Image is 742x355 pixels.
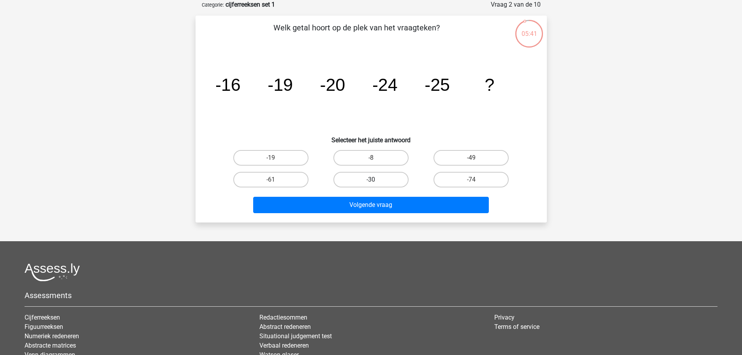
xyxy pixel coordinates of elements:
a: Cijferreeksen [25,314,60,321]
label: -61 [233,172,308,187]
a: Terms of service [494,323,539,330]
a: Verbaal redeneren [259,342,309,349]
label: -30 [333,172,409,187]
a: Numeriek redeneren [25,332,79,340]
h5: Assessments [25,291,717,300]
tspan: -16 [215,75,240,94]
button: Volgende vraag [253,197,489,213]
div: 05:41 [515,19,544,39]
label: -74 [434,172,509,187]
a: Abstracte matrices [25,342,76,349]
label: -8 [333,150,409,166]
tspan: -24 [372,75,397,94]
tspan: -19 [268,75,293,94]
label: -49 [434,150,509,166]
small: Categorie: [202,2,224,8]
h6: Selecteer het juiste antwoord [208,130,534,144]
p: Welk getal hoort op de plek van het vraagteken? [208,22,505,45]
a: Situational judgement test [259,332,332,340]
a: Redactiesommen [259,314,307,321]
strong: cijferreeksen set 1 [226,1,275,8]
tspan: ? [485,75,494,94]
a: Privacy [494,314,515,321]
a: Abstract redeneren [259,323,311,330]
img: Assessly logo [25,263,80,281]
tspan: -20 [320,75,345,94]
label: -19 [233,150,308,166]
a: Figuurreeksen [25,323,63,330]
tspan: -25 [425,75,450,94]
